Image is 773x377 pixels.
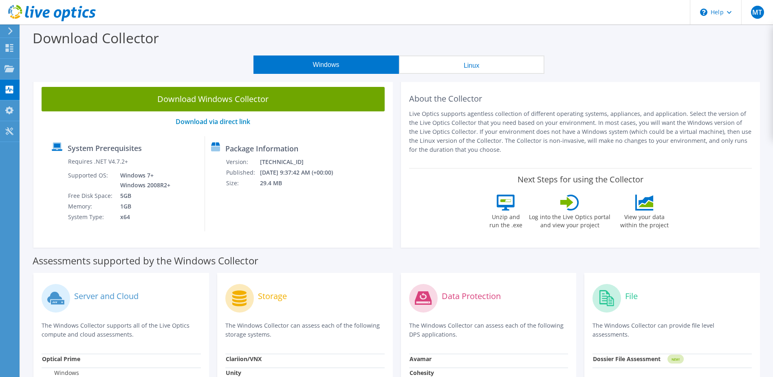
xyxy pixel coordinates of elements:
[42,321,201,339] p: The Windows Collector supports all of the Live Optics compute and cloud assessments.
[68,191,114,201] td: Free Disk Space:
[592,321,752,339] p: The Windows Collector can provide file level assessments.
[409,94,752,104] h2: About the Collector
[409,321,568,339] p: The Windows Collector can assess each of the following DPS applications.
[260,167,344,178] td: [DATE] 9:37:42 AM (+00:00)
[68,201,114,212] td: Memory:
[518,175,643,184] label: Next Steps for using the Collector
[625,292,638,300] label: File
[114,191,172,201] td: 5GB
[399,55,544,74] button: Linux
[225,321,385,339] p: The Windows Collector can assess each of the following storage systems.
[409,109,752,154] p: Live Optics supports agentless collection of different operating systems, appliances, and applica...
[42,355,80,363] strong: Optical Prime
[114,201,172,212] td: 1GB
[225,144,298,153] label: Package Information
[33,257,258,265] label: Assessments supported by the Windows Collector
[68,144,142,152] label: System Prerequisites
[751,6,764,19] span: MT
[226,178,260,188] td: Size:
[176,117,250,126] a: Download via direct link
[260,178,344,188] td: 29.4 MB
[68,212,114,222] td: System Type:
[226,167,260,178] td: Published:
[74,292,139,300] label: Server and Cloud
[672,357,680,361] tspan: NEW!
[700,9,707,16] svg: \n
[258,292,287,300] label: Storage
[68,157,128,166] label: Requires .NET V4.7.2+
[42,369,79,377] label: Windows
[226,369,241,377] strong: Unity
[593,355,661,363] strong: Dossier File Assessment
[114,212,172,222] td: x64
[33,29,159,47] label: Download Collector
[226,157,260,167] td: Version:
[226,355,262,363] strong: Clariion/VNX
[615,211,674,229] label: View your data within the project
[253,55,399,74] button: Windows
[260,157,344,167] td: [TECHNICAL_ID]
[487,211,524,229] label: Unzip and run the .exe
[114,170,172,191] td: Windows 7+ Windows 2008R2+
[442,292,501,300] label: Data Protection
[529,211,611,229] label: Log into the Live Optics portal and view your project
[42,87,385,111] a: Download Windows Collector
[68,170,114,191] td: Supported OS:
[410,355,432,363] strong: Avamar
[410,369,434,377] strong: Cohesity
